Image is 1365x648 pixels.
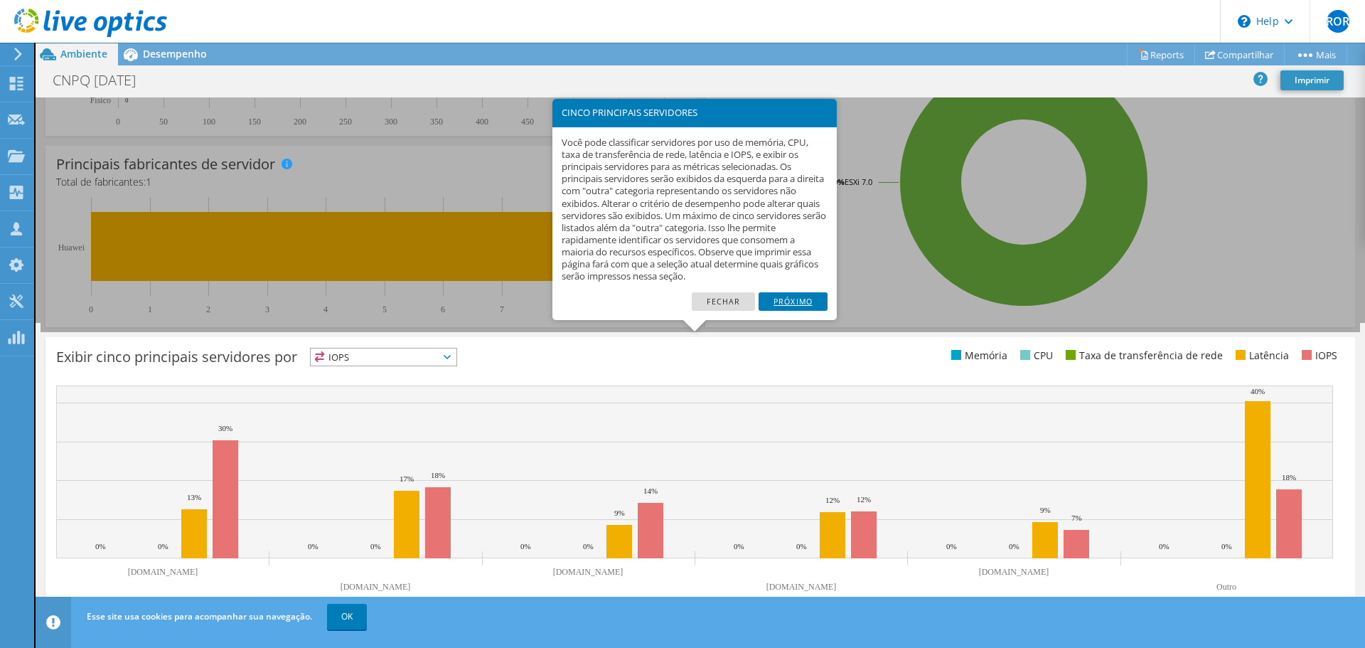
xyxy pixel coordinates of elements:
[759,292,828,311] a: Próximo
[1284,43,1347,65] a: Mais
[1327,10,1349,33] span: ROR
[87,610,312,622] span: Esse site usa cookies para acompanhar sua navegação.
[1280,70,1344,90] a: Imprimir
[60,47,107,60] span: Ambiente
[327,604,367,630] a: OK
[692,292,755,311] a: Fechar
[1238,15,1251,28] svg: \n
[562,137,828,283] p: Você pode classificar servidores por uso de memória, CPU, taxa de transferência de rede, latência...
[143,47,207,60] span: Desempenho
[311,349,456,366] span: IOPS
[1127,43,1195,65] a: Reports
[46,73,158,88] h1: CNPQ [DATE]
[562,108,828,117] h3: CINCO PRINCIPAIS SERVIDORES
[1194,43,1285,65] a: Compartilhar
